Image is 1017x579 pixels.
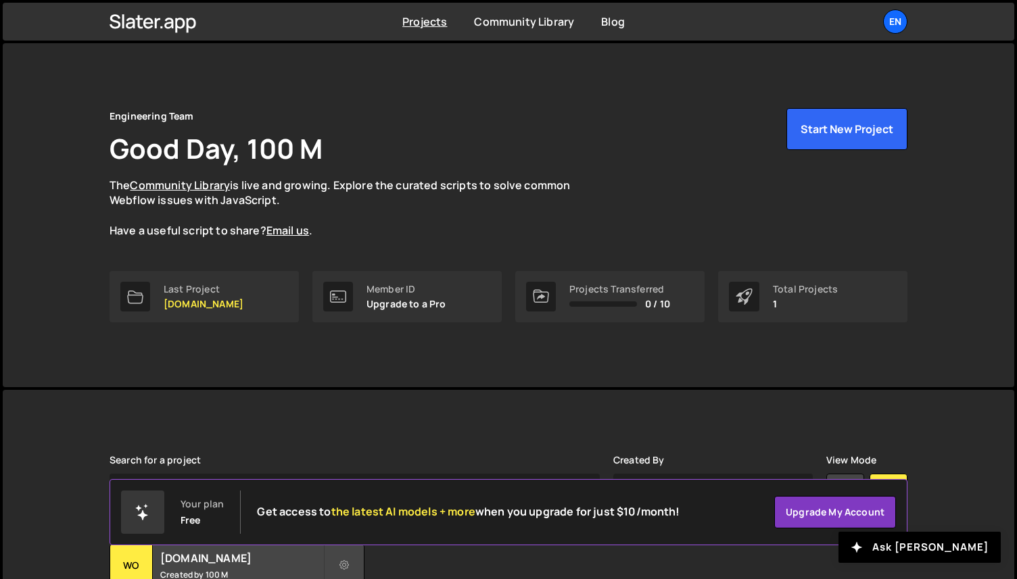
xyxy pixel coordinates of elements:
[164,299,243,309] p: [DOMAIN_NAME]
[569,284,670,295] div: Projects Transferred
[266,223,309,238] a: Email us
[110,178,596,238] p: The is live and growing. Explore the curated scripts to solve common Webflow issues with JavaScri...
[331,504,475,519] span: the latest AI models + more
[366,299,446,309] p: Upgrade to a Pro
[164,284,243,295] div: Last Project
[838,532,1001,563] button: Ask [PERSON_NAME]
[160,551,323,565] h2: [DOMAIN_NAME]
[613,455,665,465] label: Created By
[257,505,680,518] h2: Get access to when you upgrade for just $10/month!
[181,499,224,509] div: Your plan
[110,108,194,124] div: Engineering Team
[110,130,323,167] h1: Good Day, 100 M
[774,496,896,528] a: Upgrade my account
[130,178,230,193] a: Community Library
[826,455,876,465] label: View Mode
[883,9,907,34] a: En
[474,14,574,29] a: Community Library
[366,284,446,295] div: Member ID
[110,474,600,511] input: Type your project...
[601,14,625,29] a: Blog
[110,455,201,465] label: Search for a project
[402,14,447,29] a: Projects
[773,284,838,295] div: Total Projects
[181,515,201,526] div: Free
[645,299,670,309] span: 0 / 10
[773,299,838,309] p: 1
[110,271,299,322] a: Last Project [DOMAIN_NAME]
[786,108,907,150] button: Start New Project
